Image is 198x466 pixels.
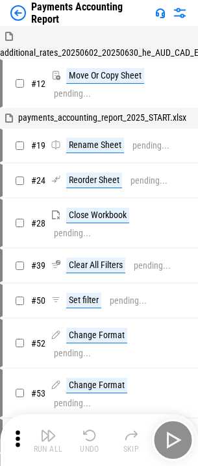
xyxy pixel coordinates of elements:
div: Clear All Filters [66,258,125,273]
div: pending... [134,261,171,271]
div: pending... [130,176,167,186]
div: pending... [110,296,147,306]
img: Back [10,5,26,21]
div: Payments Accounting Report [31,1,150,25]
span: # 19 [31,140,45,151]
span: # 53 [31,388,45,399]
div: pending... [54,399,91,408]
span: # 12 [31,79,45,89]
div: Change Format [66,378,127,393]
span: payments_accounting_report_2025_START.xlsx [18,112,186,123]
div: Reorder Sheet [66,173,122,188]
img: Settings menu [172,5,188,21]
div: pending... [54,89,91,99]
span: # 39 [31,260,45,271]
div: Set filter [66,293,101,308]
div: pending... [54,349,91,358]
span: # 52 [31,338,45,349]
div: Rename Sheet [66,138,124,153]
div: pending... [54,228,91,238]
span: # 50 [31,295,45,306]
span: # 28 [31,218,45,228]
div: Change Format [66,328,127,343]
div: Move Or Copy Sheet [66,68,144,84]
div: pending... [132,141,169,151]
span: # 24 [31,175,45,186]
div: Close Workbook [66,208,129,223]
img: Support [155,8,166,18]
